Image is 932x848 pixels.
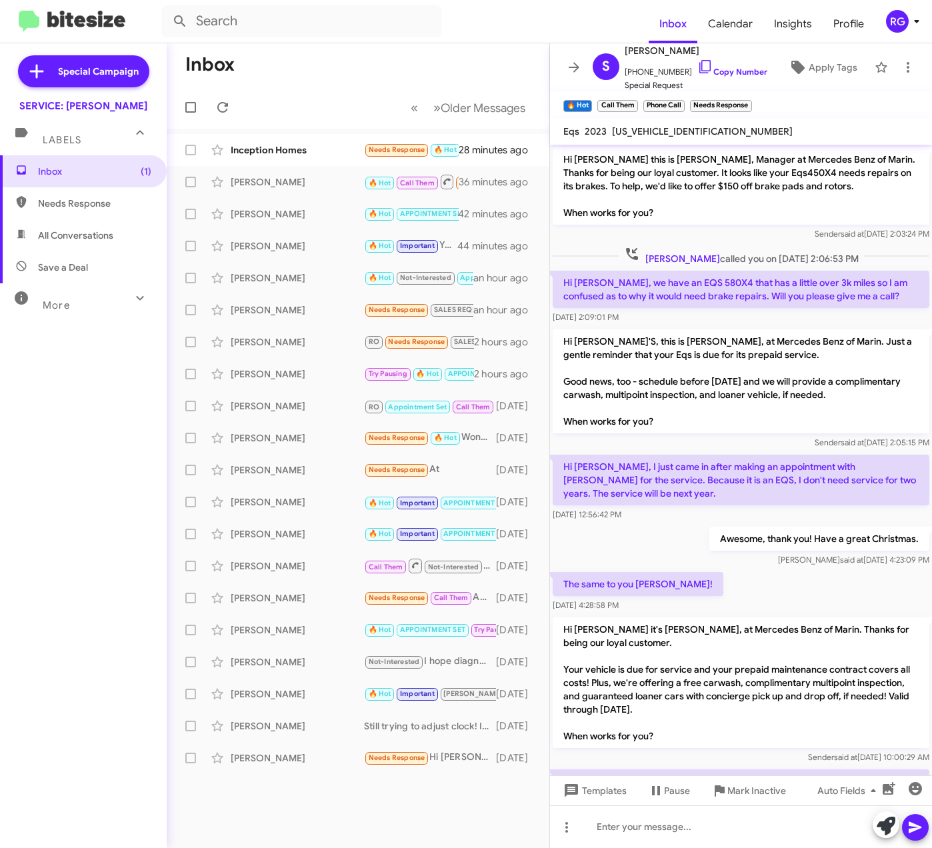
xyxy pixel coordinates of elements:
div: At [364,462,496,477]
div: Okay thanks just wanted to confirm, I'll get it done [364,366,474,381]
a: Copy Number [697,67,767,77]
span: [DATE] 2:09:01 PM [553,312,619,322]
span: Insights [763,5,823,43]
span: Needs Response [369,145,425,154]
span: Special Campaign [58,65,139,78]
span: Try Pausing [369,369,407,378]
span: More [43,299,70,311]
button: Next [425,94,533,121]
span: Needs Response [388,337,445,346]
span: said at [841,437,864,447]
p: Hi [PERSON_NAME], I just came in after making an appointment with [PERSON_NAME] for the service. ... [553,455,929,505]
span: 🔥 Hot [369,499,391,507]
span: Auto Fields [817,779,881,803]
span: APPOINTMENT SET [448,369,513,378]
div: Hi [PERSON_NAME] it's Doctor a I am interested in getting a new 550 GL or 450 GL to to lease pote... [364,334,474,349]
span: [PERSON_NAME] [443,689,503,698]
div: Just checking in. Were they able to follow up with you? [364,557,496,574]
span: RO [369,337,379,346]
span: 🔥 Hot [369,529,391,538]
span: Save a Deal [38,261,88,274]
p: Hi [PERSON_NAME], we have an EQS 580X4 that has a little over 3k miles so I am confused as to why... [553,271,929,308]
span: said at [834,752,857,762]
span: APPOINTMENT SET [400,625,465,634]
span: Needs Response [369,593,425,602]
div: [PERSON_NAME] [231,367,364,381]
div: SERVICE: [PERSON_NAME] [19,99,147,113]
button: Auto Fields [807,779,892,803]
div: Can I reschedule your appointment ? [364,270,473,285]
div: [PERSON_NAME] [231,463,364,477]
span: Important [400,499,435,507]
div: [PERSON_NAME] [231,303,364,317]
input: Search [161,5,441,37]
div: [DATE] [496,687,539,701]
span: [PHONE_NUMBER] [625,59,767,79]
span: Needs Response [38,197,151,210]
a: Inbox [649,5,697,43]
span: Apply Tags [809,55,857,79]
a: Calendar [697,5,763,43]
span: Call Them [434,593,469,602]
span: Call Them [456,403,491,411]
a: Profile [823,5,875,43]
p: Awesome, thank you! Have a great Christmas. [709,527,929,551]
div: Hi [PERSON_NAME], thank you for confirming. I’ve reserved your B-Service appointment for [DATE], ... [364,206,459,221]
button: Templates [550,779,637,803]
span: [US_VEHICLE_IDENTIFICATION_NUMBER] [612,125,793,137]
button: Pause [637,779,701,803]
div: [DATE] [496,719,539,733]
span: Try Pausing [474,625,513,634]
div: [PERSON_NAME] [231,559,364,573]
span: Pause [664,779,690,803]
button: Apply Tags [777,55,868,79]
div: Got it, thanks for the explanation [PERSON_NAME]! Have a great day [364,622,496,637]
div: [DATE] [496,591,539,605]
span: 🔥 Hot [416,369,439,378]
div: [PERSON_NAME] [231,399,364,413]
span: Needs Response [369,433,425,442]
span: Sender [DATE] 2:03:24 PM [815,229,929,239]
span: Appointment Set [460,273,519,282]
div: [DATE] [496,527,539,541]
span: Mark Inactive [727,779,786,803]
span: (1) [141,165,151,178]
div: [DATE] [496,623,539,637]
div: RG [886,10,909,33]
div: [PERSON_NAME] [231,751,364,765]
div: [DATE] [496,431,539,445]
span: Needs Response [369,465,425,474]
span: SALES REQUSTED [454,337,515,346]
span: [PERSON_NAME] [DATE] 4:23:09 PM [778,555,929,565]
span: [PERSON_NAME] [625,43,767,59]
span: » [433,99,441,116]
p: The same to you [PERSON_NAME]! [553,572,723,596]
div: [PERSON_NAME] [231,175,364,189]
span: All Conversations [38,229,113,242]
div: 44 minutes ago [459,239,539,253]
span: 🔥 Hot [369,689,391,698]
div: [PERSON_NAME] [231,271,364,285]
span: Important [400,529,435,538]
span: said at [841,229,864,239]
div: 28 minutes ago [459,143,539,157]
span: Important [400,241,435,250]
span: Call Them [400,179,435,187]
p: Hi [PERSON_NAME] it's [PERSON_NAME], at Mercedes Benz of Marin. Thanks for being our loyal custom... [553,617,929,748]
span: Appointment Set [388,403,447,411]
small: Needs Response [690,100,751,112]
div: an hour ago [473,271,539,285]
div: [PERSON_NAME] [231,527,364,541]
div: Still trying to adjust clock! Isn't cooperating. Mentioned [DATE] but it may have been overlooked... [364,719,496,733]
span: 🔥 Hot [369,179,391,187]
span: 🔥 Hot [369,241,391,250]
span: [DATE] 4:28:58 PM [553,600,619,610]
span: 🔥 Hot [369,273,391,282]
div: Thank you [364,526,496,541]
p: Hi [PERSON_NAME], can you please check that we are truly due for service. Because of your previou... [553,769,929,820]
span: Inbox [38,165,151,178]
a: Special Campaign [18,55,149,87]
